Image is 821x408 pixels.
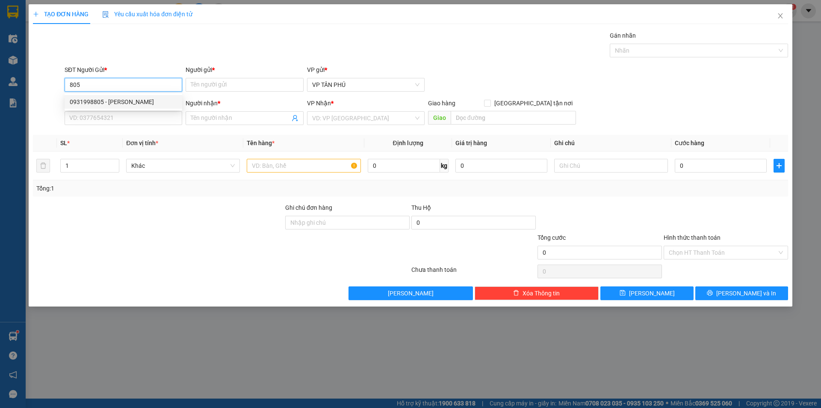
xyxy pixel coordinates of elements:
[3,57,62,73] li: VP Gửi:
[105,53,144,65] b: 200.000
[285,204,332,211] label: Ghi chú đơn hàng
[428,111,451,125] span: Giao
[85,51,144,67] li: CC
[554,159,668,173] input: Ghi Chú
[707,290,713,297] span: printer
[629,289,675,298] span: [PERSON_NAME]
[247,159,360,173] input: VD: Bàn, Ghế
[440,159,449,173] span: kg
[103,56,144,64] span: :
[455,159,547,173] input: 0
[428,100,455,107] span: Giao hàng
[410,265,537,280] div: Chưa thanh toán
[675,140,704,146] span: Cước hàng
[475,286,599,300] button: deleteXóa Thông tin
[3,4,67,54] b: Công ty TNHH MTV DV-VT [PERSON_NAME]
[247,140,275,146] span: Tên hàng
[102,11,192,18] span: Yêu cầu xuất hóa đơn điện tử
[36,184,317,193] div: Tổng: 1
[102,11,109,18] img: icon
[60,140,67,146] span: SL
[620,290,626,297] span: save
[451,111,576,125] input: Dọc đường
[774,162,784,169] span: plus
[600,286,693,300] button: save[PERSON_NAME]
[523,289,560,298] span: Xóa Thông tin
[777,12,784,19] span: close
[312,78,419,91] span: VP TÂN PHÚ
[36,159,50,173] button: delete
[768,4,792,28] button: Close
[307,100,331,107] span: VP Nhận
[65,65,182,74] div: SĐT Người Gửi
[126,140,158,146] span: Đơn vị tính
[774,159,785,173] button: plus
[33,11,39,17] span: plus
[33,11,89,18] span: TẠO ĐƠN HÀNG
[348,286,473,300] button: [PERSON_NAME]
[551,135,671,152] th: Ghi chú
[388,289,434,298] span: [PERSON_NAME]
[25,58,84,70] b: VP TÂN PHÚ
[610,32,636,39] label: Gán nhãn
[307,65,425,74] div: VP gửi
[716,289,776,298] span: [PERSON_NAME] và In
[131,159,235,172] span: Khác
[85,19,144,35] li: Tên hàng:
[455,140,487,146] span: Giá trị hàng
[70,97,177,107] div: 0931998805 - [PERSON_NAME]
[393,140,423,146] span: Định lượng
[115,21,181,33] b: 3THUNG GIAY
[292,115,298,122] span: user-add
[664,234,721,241] label: Hình thức thanh toán
[513,290,519,297] span: delete
[114,4,209,16] b: VP [PERSON_NAME]
[85,35,144,51] li: SL:
[491,98,576,108] span: [GEOGRAPHIC_DATA] tận nơi
[186,98,303,108] div: Người nhận
[411,204,431,211] span: Thu Hộ
[537,234,566,241] span: Tổng cước
[186,65,303,74] div: Người gửi
[695,286,788,300] button: printer[PERSON_NAME] và In
[285,216,410,229] input: Ghi chú đơn hàng
[85,3,144,19] li: VP Nhận:
[65,95,182,109] div: 0931998805 - PV THANH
